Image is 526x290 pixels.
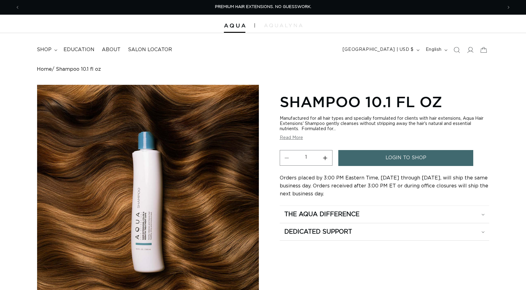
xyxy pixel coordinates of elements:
[215,5,311,9] span: PREMIUM HAIR EXTENSIONS. NO GUESSWORK.
[128,47,172,53] span: Salon Locator
[426,47,442,53] span: English
[37,66,489,72] nav: breadcrumbs
[284,210,359,218] h2: The Aqua Difference
[37,66,52,72] a: Home
[98,43,124,57] a: About
[11,2,24,13] button: Previous announcement
[450,43,463,57] summary: Search
[280,92,489,111] h1: Shampoo 10.1 fl oz
[102,47,121,53] span: About
[280,223,489,240] summary: Dedicated Support
[264,24,302,27] img: aqualyna.com
[280,206,489,223] summary: The Aqua Difference
[63,47,94,53] span: Education
[343,47,414,53] span: [GEOGRAPHIC_DATA] | USD $
[339,44,422,56] button: [GEOGRAPHIC_DATA] | USD $
[280,135,303,141] button: Read More
[33,43,60,57] summary: shop
[224,24,245,28] img: Aqua Hair Extensions
[422,44,450,56] button: English
[56,66,101,72] span: Shampoo 10.1 fl oz
[124,43,176,57] a: Salon Locator
[386,150,426,166] span: login to shop
[60,43,98,57] a: Education
[502,2,515,13] button: Next announcement
[37,47,52,53] span: shop
[280,116,489,132] div: Manufactured for all hair types and specially formulated for clients with hair extensions, Aqua H...
[338,150,473,166] a: login to shop
[280,175,488,196] span: Orders placed by 3:00 PM Eastern Time, [DATE] through [DATE], will ship the same business day. Or...
[284,228,352,236] h2: Dedicated Support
